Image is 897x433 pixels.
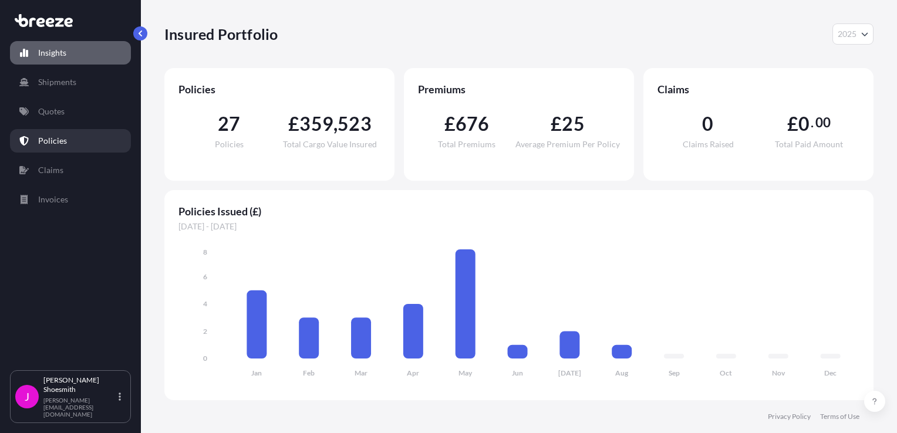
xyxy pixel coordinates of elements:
tspan: May [458,368,473,377]
span: Total Premiums [438,140,495,148]
span: 359 [299,114,333,133]
span: Total Paid Amount [775,140,843,148]
span: Total Cargo Value Insured [283,140,377,148]
span: . [811,118,814,127]
tspan: 0 [203,354,207,363]
span: 25 [562,114,584,133]
tspan: Feb [303,368,315,377]
tspan: Mar [355,368,367,377]
a: Policies [10,129,131,153]
p: Insured Portfolio [164,25,278,43]
a: Insights [10,41,131,65]
span: 2025 [838,28,856,40]
span: Premiums [418,82,620,96]
span: 00 [815,118,831,127]
p: Invoices [38,194,68,205]
span: [DATE] - [DATE] [178,221,859,232]
p: Policies [38,135,67,147]
tspan: Aug [615,368,629,377]
tspan: 8 [203,248,207,256]
span: £ [551,114,562,133]
tspan: [DATE] [558,368,581,377]
tspan: Dec [824,368,837,377]
span: Average Premium Per Policy [515,140,620,148]
p: Shipments [38,76,76,88]
span: Policies [178,82,380,96]
p: [PERSON_NAME] Shoesmith [43,376,116,394]
p: Claims [38,164,63,176]
tspan: Apr [407,368,419,377]
tspan: Nov [772,368,785,377]
tspan: 4 [203,299,207,308]
span: 676 [456,114,490,133]
a: Invoices [10,188,131,211]
tspan: 2 [203,327,207,336]
p: Quotes [38,106,65,117]
span: Claims [657,82,859,96]
tspan: Jun [512,368,523,377]
a: Privacy Policy [768,412,811,421]
span: 523 [338,114,372,133]
span: 0 [702,114,713,133]
span: Policies Issued (£) [178,204,859,218]
a: Claims [10,158,131,182]
tspan: Oct [720,368,732,377]
button: Year Selector [832,23,874,45]
span: 27 [218,114,240,133]
span: Claims Raised [683,140,734,148]
a: Terms of Use [820,412,859,421]
tspan: Sep [669,368,680,377]
p: [PERSON_NAME][EMAIL_ADDRESS][DOMAIN_NAME] [43,397,116,418]
tspan: Jan [251,368,262,377]
span: J [25,391,29,402]
tspan: 6 [203,272,207,281]
p: Insights [38,47,66,59]
span: £ [288,114,299,133]
span: £ [787,114,798,133]
span: Policies [215,140,244,148]
span: , [333,114,338,133]
a: Quotes [10,100,131,123]
span: 0 [798,114,810,133]
a: Shipments [10,70,131,94]
span: £ [444,114,456,133]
